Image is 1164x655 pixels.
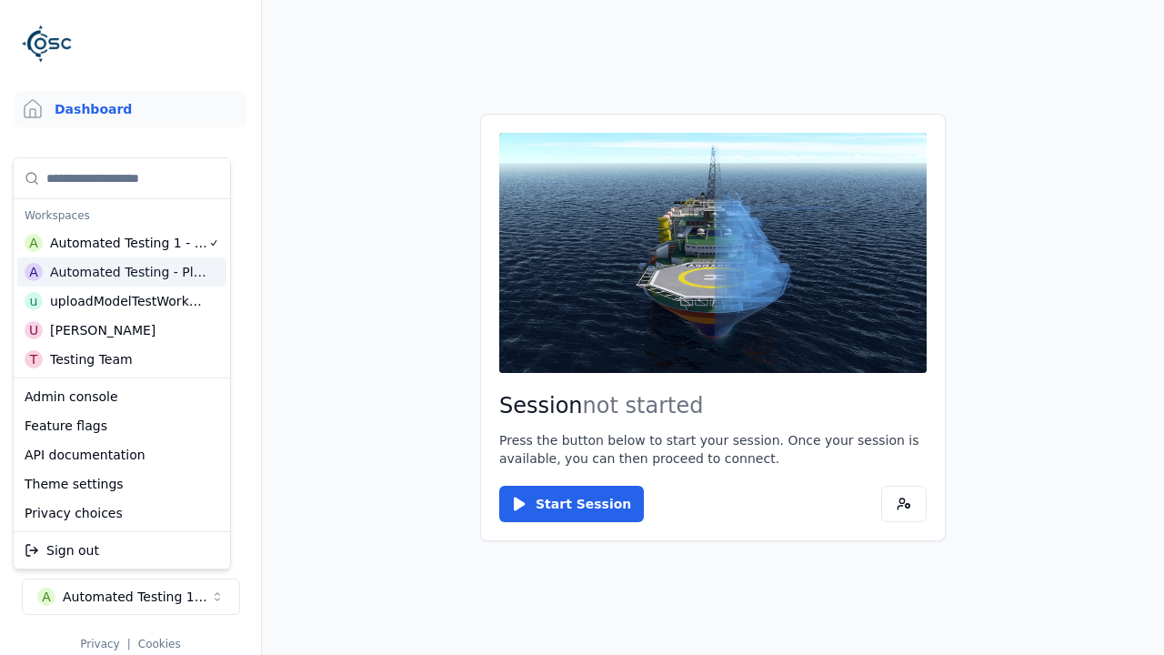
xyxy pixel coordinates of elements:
div: Suggestions [14,378,230,531]
div: Privacy choices [17,499,226,528]
div: uploadModelTestWorkspace [50,292,206,310]
div: Suggestions [14,158,230,378]
div: Theme settings [17,469,226,499]
div: Sign out [17,536,226,565]
div: Automated Testing 1 - Playwright [50,234,208,252]
div: Admin console [17,382,226,411]
div: T [25,350,43,368]
div: A [25,263,43,281]
div: u [25,292,43,310]
div: Automated Testing - Playwright [50,263,207,281]
div: Feature flags [17,411,226,440]
div: Testing Team [50,350,133,368]
div: API documentation [17,440,226,469]
div: Suggestions [14,532,230,569]
div: U [25,321,43,339]
div: A [25,234,43,252]
div: [PERSON_NAME] [50,321,156,339]
div: Workspaces [17,203,226,228]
